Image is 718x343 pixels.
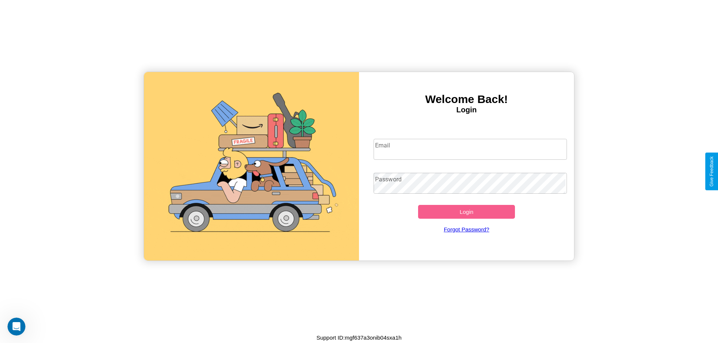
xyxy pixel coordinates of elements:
[370,219,564,240] a: Forgot Password?
[418,205,515,219] button: Login
[359,93,574,106] h3: Welcome Back!
[316,333,402,343] p: Support ID: mgf637a3onib04sxa1h
[709,156,714,187] div: Give Feedback
[359,106,574,114] h4: Login
[144,72,359,261] img: gif
[7,318,25,336] iframe: Intercom live chat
